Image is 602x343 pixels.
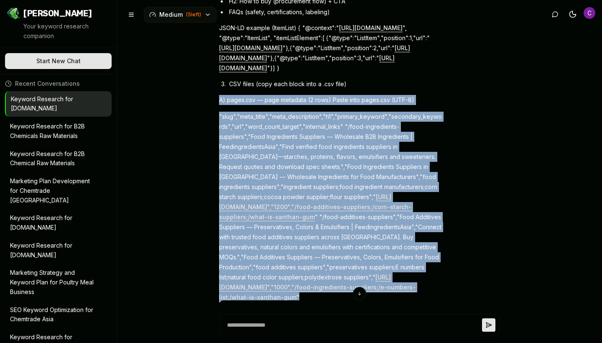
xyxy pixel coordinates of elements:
li: FAQs (safety, certifications, labeling) [227,8,444,16]
p: "slug","meta_title","meta_description","h1","primary_keyword","secondary_keywords","url","word_co... [219,112,444,302]
button: Keyword Research for [DOMAIN_NAME] [6,91,112,117]
p: SEO Keyword Optimization for Chemtrade Asia [10,305,95,325]
span: [PERSON_NAME] [23,8,92,19]
span: Recent Conversations [15,79,80,88]
button: Keyword Research for [DOMAIN_NAME] [5,238,112,264]
span: Medium [159,10,183,19]
p: Your keyword research companion [23,22,110,41]
button: Start New Chat [5,53,112,69]
a: [URL][DOMAIN_NAME]","1000","/food-ingredients-suppliers;/e-numbers-list;/what-is-xanthan-gum [219,274,416,301]
p: Marketing Strategy and Keyword Plan for Poultry Meal Business [10,268,95,297]
p: A) pages.csv — page metadata (2 rows) Paste into pages.csv (UTF-8) [219,95,444,105]
button: Keyword Research for [DOMAIN_NAME] [5,210,112,236]
p: JSON-LD example (ItemList) { "@context":" ", "@type":"ItemList", "itemListElement":[ {"@type":"Li... [219,23,444,73]
button: Keyword Research for B2B Chemicals Raw Materials [5,118,112,144]
img: Chemtrade Asia Administrator [584,7,595,19]
button: Marketing Strategy and Keyword Plan for Poultry Meal Business [5,265,112,300]
p: Keyword Research for [DOMAIN_NAME] [10,213,95,233]
a: [URL][DOMAIN_NAME] [339,24,403,31]
button: Medium(5left) [144,7,217,23]
p: Keyword Research for [DOMAIN_NAME] [10,241,95,260]
span: Start New Chat [36,57,81,65]
p: Keyword Research for B2B Chemicals Raw Materials [10,122,95,141]
p: Keyword Research for [DOMAIN_NAME] [11,95,95,114]
a: [URL][DOMAIN_NAME] [219,44,283,51]
img: Jello SEO Logo [7,7,20,20]
p: Marketing Plan Development for Chemtrade [GEOGRAPHIC_DATA] [10,177,95,205]
button: Open user button [584,7,595,19]
button: SEO Keyword Optimization for Chemtrade Asia [5,302,112,328]
a: [URL][DOMAIN_NAME]","1200","/food-additives-suppliers;/corn-starch-suppliers;/what-is-xanthan-gum [219,193,411,220]
li: CSV files (copy each block into a .csv file) [227,80,444,88]
span: ( 5 left) [186,11,201,18]
button: Keyword Research for B2B Chemical Raw Materials [5,146,112,172]
p: Keyword Research for B2B Chemical Raw Materials [10,149,95,169]
button: Marketing Plan Development for Chemtrade [GEOGRAPHIC_DATA] [5,173,112,208]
